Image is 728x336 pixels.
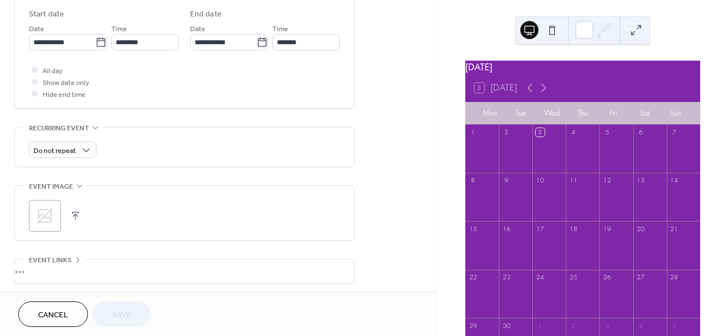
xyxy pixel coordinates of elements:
[43,77,89,89] span: Show date only
[603,273,611,282] div: 26
[465,61,700,74] div: [DATE]
[569,128,578,137] div: 4
[569,321,578,330] div: 2
[272,23,288,35] span: Time
[567,102,599,125] div: Thu
[637,128,645,137] div: 6
[474,102,506,125] div: Mon
[469,128,477,137] div: 1
[536,176,544,185] div: 10
[670,273,679,282] div: 28
[637,321,645,330] div: 4
[569,176,578,185] div: 11
[190,23,205,35] span: Date
[38,309,68,321] span: Cancel
[43,65,62,77] span: All day
[637,224,645,233] div: 20
[536,273,544,282] div: 24
[569,273,578,282] div: 25
[629,102,660,125] div: Sat
[469,273,477,282] div: 22
[502,176,511,185] div: 9
[536,128,544,137] div: 3
[505,102,536,125] div: Tue
[603,128,611,137] div: 5
[15,260,354,283] div: •••
[502,224,511,233] div: 16
[637,273,645,282] div: 27
[536,102,567,125] div: Wed
[190,8,222,20] div: End date
[569,224,578,233] div: 18
[18,301,88,327] button: Cancel
[111,23,127,35] span: Time
[502,273,511,282] div: 23
[603,321,611,330] div: 3
[603,176,611,185] div: 12
[502,128,511,137] div: 2
[43,89,86,101] span: Hide end time
[502,321,511,330] div: 30
[29,200,61,232] div: ;
[469,321,477,330] div: 29
[670,128,679,137] div: 7
[29,122,89,134] span: Recurring event
[536,224,544,233] div: 17
[29,181,73,193] span: Event image
[660,102,691,125] div: Sun
[29,254,71,266] span: Event links
[670,176,679,185] div: 14
[637,176,645,185] div: 13
[603,224,611,233] div: 19
[670,224,679,233] div: 21
[29,8,64,20] div: Start date
[469,224,477,233] div: 15
[670,321,679,330] div: 5
[29,23,44,35] span: Date
[33,144,76,158] span: Do not repeat
[469,176,477,185] div: 8
[598,102,629,125] div: Fri
[536,321,544,330] div: 1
